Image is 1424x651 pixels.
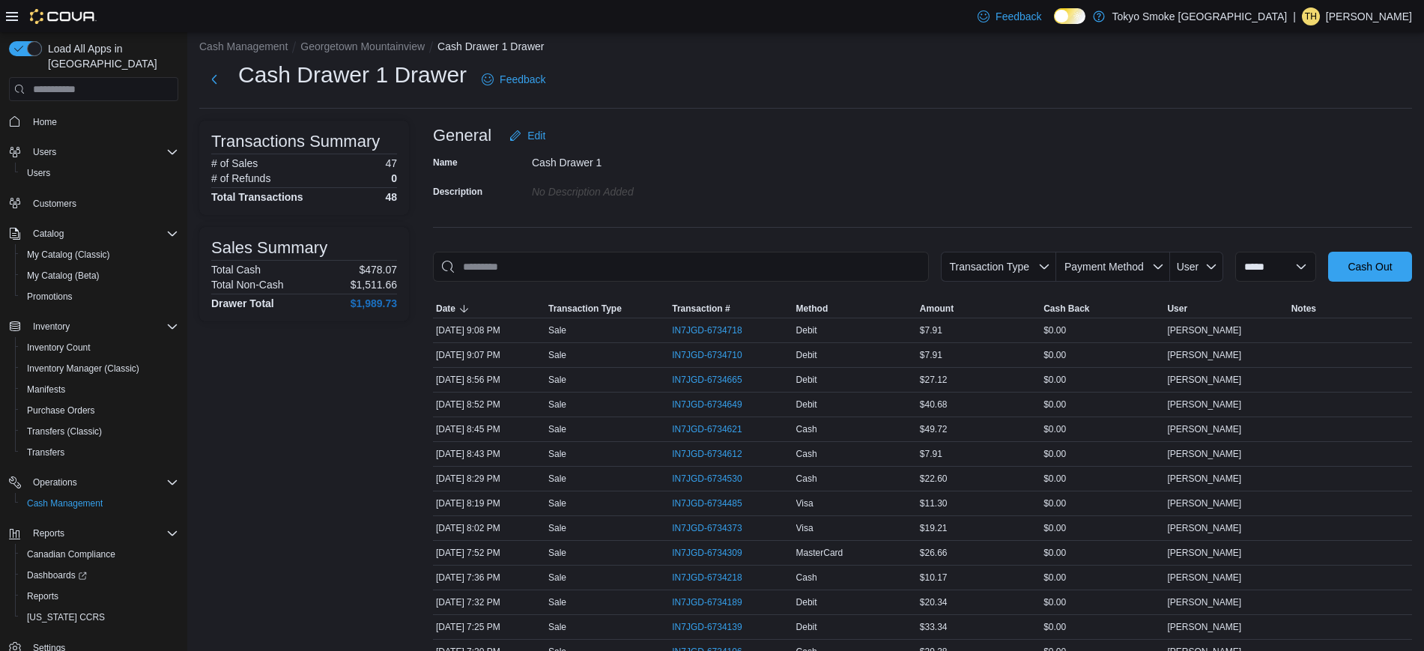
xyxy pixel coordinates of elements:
span: Load All Apps in [GEOGRAPHIC_DATA] [42,41,178,71]
a: Manifests [21,381,71,399]
span: Operations [33,476,77,488]
span: Inventory [27,318,178,336]
span: Purchase Orders [21,402,178,420]
div: $0.00 [1040,569,1164,587]
div: [DATE] 8:52 PM [433,396,545,414]
span: Inventory Manager (Classic) [27,363,139,375]
span: Users [27,167,50,179]
span: Edit [527,128,545,143]
p: Sale [548,547,566,559]
a: [US_STATE] CCRS [21,608,111,626]
div: Cash Drawer 1 [532,151,733,169]
h6: # of Sales [211,157,258,169]
button: IN7JGD-6734189 [672,593,757,611]
span: $22.60 [920,473,948,485]
span: Inventory Manager (Classic) [21,360,178,378]
span: [PERSON_NAME] [1167,596,1241,608]
p: Sale [548,374,566,386]
p: Sale [548,423,566,435]
button: Payment Method [1056,252,1170,282]
span: Cash Management [21,494,178,512]
span: $7.91 [920,324,942,336]
button: Promotions [15,286,184,307]
button: Inventory [3,316,184,337]
span: IN7JGD-6734718 [672,324,742,336]
div: $0.00 [1040,420,1164,438]
span: Cash [796,448,817,460]
p: $478.07 [359,264,397,276]
span: [PERSON_NAME] [1167,349,1241,361]
button: Transaction # [669,300,793,318]
span: Debit [796,324,817,336]
div: [DATE] 8:56 PM [433,371,545,389]
span: $26.66 [920,547,948,559]
button: IN7JGD-6734530 [672,470,757,488]
span: IN7JGD-6734218 [672,572,742,584]
span: Inventory Count [21,339,178,357]
div: Tyler Hopkinson [1302,7,1320,25]
span: $19.21 [920,522,948,534]
p: Sale [548,596,566,608]
span: Dashboards [27,569,87,581]
span: Transaction Type [949,261,1029,273]
a: Reports [21,587,64,605]
p: Sale [548,399,566,411]
span: IN7JGD-6734665 [672,374,742,386]
span: Amount [920,303,954,315]
button: Cash Out [1328,252,1412,282]
a: Promotions [21,288,79,306]
button: Date [433,300,545,318]
div: [DATE] 7:52 PM [433,544,545,562]
input: This is a search bar. As you type, the results lower in the page will automatically filter. [433,252,929,282]
span: $40.68 [920,399,948,411]
button: IN7JGD-6734718 [672,321,757,339]
span: Reports [27,524,178,542]
button: Reports [27,524,70,542]
h1: Cash Drawer 1 Drawer [238,60,467,90]
span: [PERSON_NAME] [1167,547,1241,559]
span: [PERSON_NAME] [1167,473,1241,485]
a: Canadian Compliance [21,545,121,563]
span: [PERSON_NAME] [1167,324,1241,336]
span: Inventory [33,321,70,333]
div: [DATE] 8:19 PM [433,494,545,512]
span: Visa [796,497,814,509]
button: Inventory [27,318,76,336]
span: $27.12 [920,374,948,386]
button: Users [15,163,184,184]
h3: General [433,127,491,145]
span: $7.91 [920,349,942,361]
a: Users [21,164,56,182]
span: TH [1305,7,1317,25]
h4: Total Transactions [211,191,303,203]
button: IN7JGD-6734139 [672,618,757,636]
span: $33.34 [920,621,948,633]
span: User [1167,303,1187,315]
span: Cash [796,572,817,584]
span: Inventory Count [27,342,91,354]
span: MasterCard [796,547,843,559]
button: Notes [1288,300,1412,318]
button: IN7JGD-6734373 [672,519,757,537]
div: $0.00 [1040,396,1164,414]
span: Debit [796,399,817,411]
span: Home [33,116,57,128]
a: My Catalog (Classic) [21,246,116,264]
button: Reports [3,523,184,544]
p: Sale [548,572,566,584]
button: Operations [3,472,184,493]
span: Reports [21,587,178,605]
span: Payment Method [1064,261,1144,273]
span: Debit [796,349,817,361]
button: Method [793,300,917,318]
button: My Catalog (Classic) [15,244,184,265]
span: My Catalog (Classic) [27,249,110,261]
button: Users [27,143,62,161]
div: [DATE] 8:29 PM [433,470,545,488]
button: Manifests [15,379,184,400]
button: Amount [917,300,1040,318]
span: Users [33,146,56,158]
button: Reports [15,586,184,607]
button: Cash Back [1040,300,1164,318]
button: Georgetown Mountainview [300,40,425,52]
